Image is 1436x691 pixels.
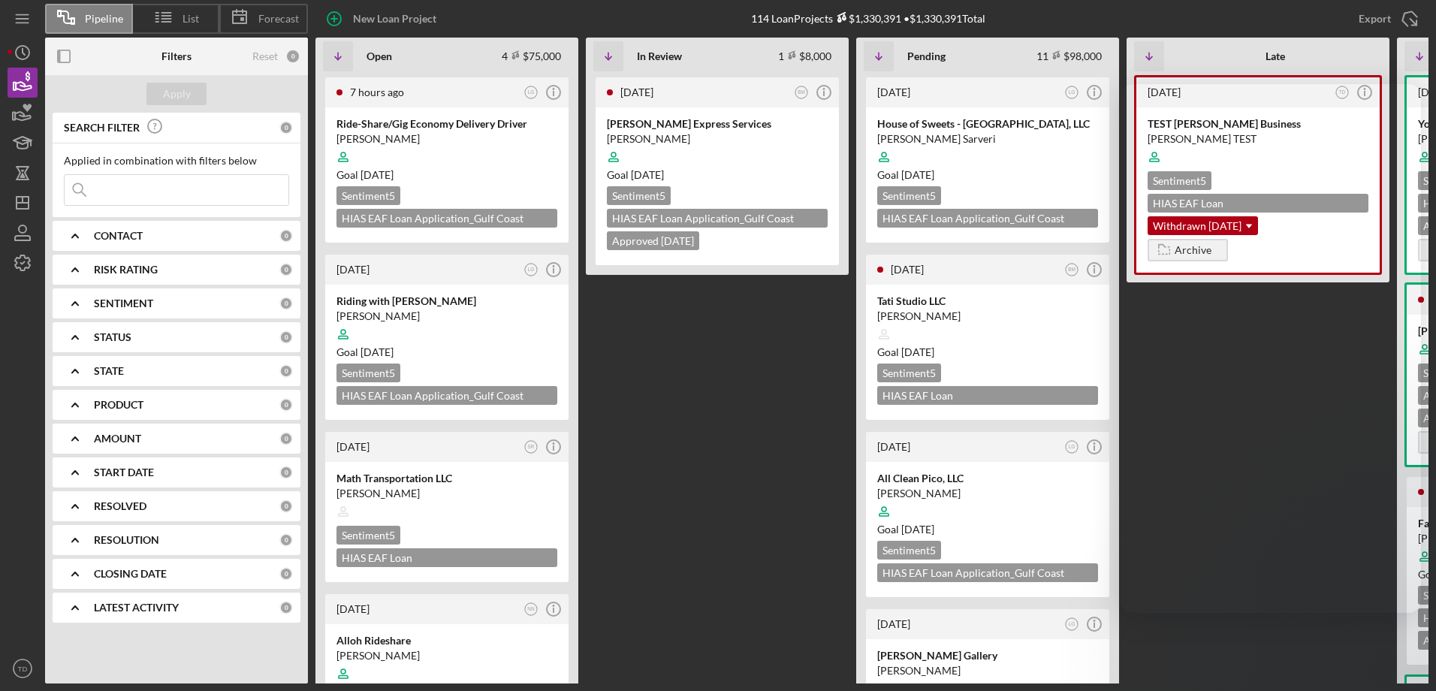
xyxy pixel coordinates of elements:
[336,294,557,309] div: Riding with [PERSON_NAME]
[877,440,910,453] time: 2025-07-27 14:08
[864,252,1112,422] a: [DATE]BMTati Studio LLC[PERSON_NAME]Goal [DATE]Sentiment5HIAS EAF Loan Application_[US_STATE]$2,000
[279,567,293,581] div: 0
[336,263,370,276] time: 2025-08-07 23:34
[751,12,985,25] div: 114 Loan Projects • $1,330,391 Total
[64,155,289,167] div: Applied in combination with filters below
[94,264,158,276] b: RISK RATING
[279,263,293,276] div: 0
[279,297,293,310] div: 0
[607,186,671,205] div: Sentiment 5
[336,602,370,615] time: 2025-07-07 18:20
[18,665,28,673] text: TD
[1344,4,1428,34] button: Export
[877,471,1098,486] div: All Clean Pico, LLC
[877,563,1098,582] div: HIAS EAF Loan Application_Gulf Coast JFCS $10,000
[607,131,828,146] div: [PERSON_NAME]
[353,4,436,34] div: New Loan Project
[521,83,542,103] button: LG
[279,432,293,445] div: 0
[336,345,394,358] span: Goal
[336,309,557,324] div: [PERSON_NAME]
[336,116,557,131] div: Ride-Share/Gig Economy Delivery Driver
[1062,260,1082,280] button: BM
[279,601,293,614] div: 0
[315,4,451,34] button: New Loan Project
[279,398,293,412] div: 0
[877,541,941,560] div: Sentiment 5
[891,263,924,276] time: 2025-07-28 15:31
[521,599,542,620] button: NN
[1068,267,1075,272] text: BM
[877,86,910,98] time: 2025-07-31 03:44
[1069,89,1075,95] text: LG
[528,444,535,449] text: SR
[279,499,293,513] div: 0
[877,364,941,382] div: Sentiment 5
[864,430,1112,599] a: [DATE]LGAll Clean Pico, LLC[PERSON_NAME]Goal [DATE]Sentiment5HIAS EAF Loan Application_Gulf Coast...
[336,633,557,648] div: Alloh Rideshare
[336,209,557,228] div: HIAS EAF Loan Application_Gulf Coast JFCS $20,000
[1266,50,1285,62] b: Late
[877,486,1098,501] div: [PERSON_NAME]
[521,260,542,280] button: LG
[94,433,141,445] b: AMOUNT
[877,663,1098,678] div: [PERSON_NAME]
[877,345,934,358] span: Goal
[85,13,123,25] span: Pipeline
[798,89,805,95] text: BM
[336,386,557,405] div: HIAS EAF Loan Application_Gulf Coast JFCS $15,000
[279,330,293,344] div: 0
[607,209,828,228] div: HIAS EAF Loan Application_Gulf Coast JFCS $8,000
[1121,84,1421,613] iframe: Intercom live chat
[279,533,293,547] div: 0
[336,168,394,181] span: Goal
[336,526,400,545] div: Sentiment 5
[528,89,535,95] text: LG
[877,209,1098,228] div: HIAS EAF Loan Application_Gulf Coast JFCS $15,000
[528,267,535,272] text: LG
[1332,83,1353,103] button: TD
[94,230,143,242] b: CONTACT
[607,168,664,181] span: Goal
[833,12,901,25] div: $1,330,391
[94,466,154,478] b: START DATE
[94,568,167,580] b: CLOSING DATE
[502,50,561,62] div: 4 $75,000
[336,131,557,146] div: [PERSON_NAME]
[94,365,124,377] b: STATE
[607,231,699,250] div: Approved [DATE]
[336,486,557,501] div: [PERSON_NAME]
[258,13,299,25] span: Forecast
[1069,621,1075,626] text: LG
[252,50,278,62] div: Reset
[877,309,1098,324] div: [PERSON_NAME]
[336,471,557,486] div: Math Transportation LLC
[607,116,828,131] div: [PERSON_NAME] Express Services
[94,297,153,309] b: SENTIMENT
[901,523,934,536] time: 09/25/2025
[361,345,394,358] time: 10/06/2025
[593,75,841,267] a: [DATE]BM[PERSON_NAME] Express Services[PERSON_NAME]Goal [DATE]Sentiment5HIAS EAF Loan Application...
[146,83,207,105] button: Apply
[1359,4,1391,34] div: Export
[877,186,941,205] div: Sentiment 5
[792,83,812,103] button: BM
[1036,50,1102,62] div: 11 $98,000
[877,116,1098,131] div: House of Sweets - [GEOGRAPHIC_DATA], LLC
[336,648,557,663] div: [PERSON_NAME]
[279,466,293,479] div: 0
[1385,625,1421,661] iframe: Intercom live chat
[1062,614,1082,635] button: LG
[323,252,571,422] a: [DATE]LGRiding with [PERSON_NAME][PERSON_NAME]Goal [DATE]Sentiment5HIAS EAF Loan Application_Gulf...
[94,602,179,614] b: LATEST ACTIVITY
[877,168,934,181] span: Goal
[323,430,571,584] a: [DATE]SRMath Transportation LLC[PERSON_NAME]Sentiment5HIAS EAF Loan Application_[US_STATE]$25,000
[336,548,557,567] div: HIAS EAF Loan Application_[US_STATE] $25,000
[521,437,542,457] button: SR
[94,331,131,343] b: STATUS
[336,364,400,382] div: Sentiment 5
[1062,83,1082,103] button: LG
[163,83,191,105] div: Apply
[1062,437,1082,457] button: LG
[367,50,392,62] b: Open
